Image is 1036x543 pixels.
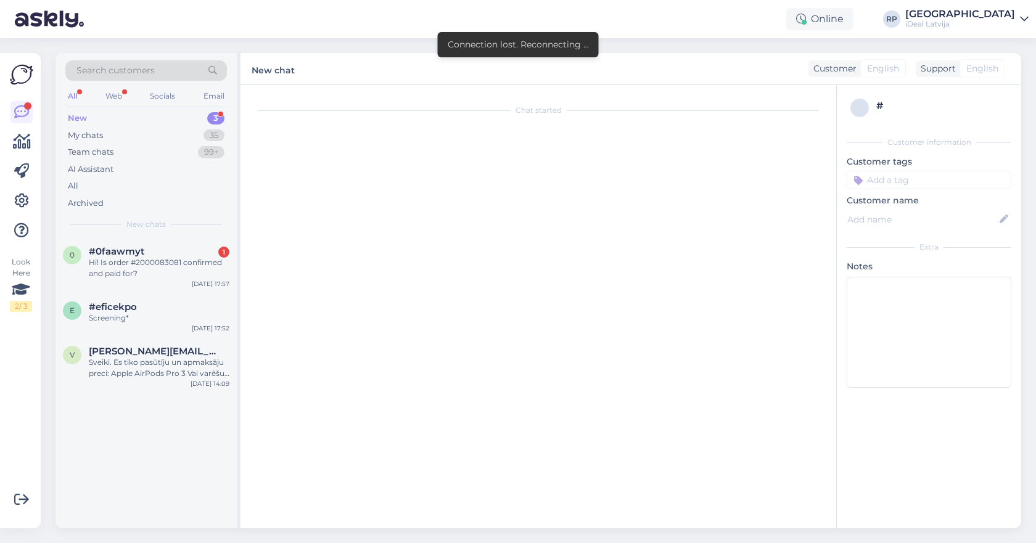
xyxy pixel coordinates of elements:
[867,62,899,75] span: English
[966,62,998,75] span: English
[68,197,104,210] div: Archived
[905,19,1015,29] div: iDeal Latvija
[70,306,75,315] span: e
[68,146,113,158] div: Team chats
[876,99,1008,113] div: #
[76,64,155,77] span: Search customers
[847,194,1011,207] p: Customer name
[68,163,113,176] div: AI Assistant
[448,38,589,51] div: Connection lost. Reconnecting ...
[10,63,33,86] img: Askly Logo
[89,312,229,324] div: Screening*
[126,219,166,230] span: New chats
[198,146,224,158] div: 99+
[786,8,853,30] div: Online
[203,129,224,142] div: 35
[201,88,227,104] div: Email
[847,213,997,226] input: Add name
[905,9,1015,19] div: [GEOGRAPHIC_DATA]
[103,88,125,104] div: Web
[905,9,1029,29] a: [GEOGRAPHIC_DATA]iDeal Latvija
[253,105,824,116] div: Chat started
[847,260,1011,273] p: Notes
[916,62,956,75] div: Support
[252,60,295,77] label: New chat
[68,129,103,142] div: My chats
[207,112,224,125] div: 3
[847,171,1011,189] input: Add a tag
[89,246,144,257] span: #0faawmyt
[89,301,137,312] span: #eficekpo
[89,346,217,357] span: viktors.puga@gmail.com
[70,250,75,259] span: 0
[847,155,1011,168] p: Customer tags
[191,379,229,388] div: [DATE] 14:09
[218,247,229,258] div: 1
[847,242,1011,253] div: Extra
[10,256,32,312] div: Look Here
[89,257,229,279] div: Hi! Is order #2000083081 confirmed and paid for?
[65,88,80,104] div: All
[847,137,1011,148] div: Customer information
[192,279,229,288] div: [DATE] 17:57
[89,357,229,379] div: Sveiki. Es tiko pasūtīju un apmaksāju preci: Apple AirPods Pro 3 Vai varēšu saņemt [DATE] veikalā...
[10,301,32,312] div: 2 / 3
[68,112,87,125] div: New
[68,180,78,192] div: All
[883,10,900,28] div: RP
[192,324,229,333] div: [DATE] 17:52
[70,350,75,359] span: v
[808,62,857,75] div: Customer
[147,88,178,104] div: Socials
